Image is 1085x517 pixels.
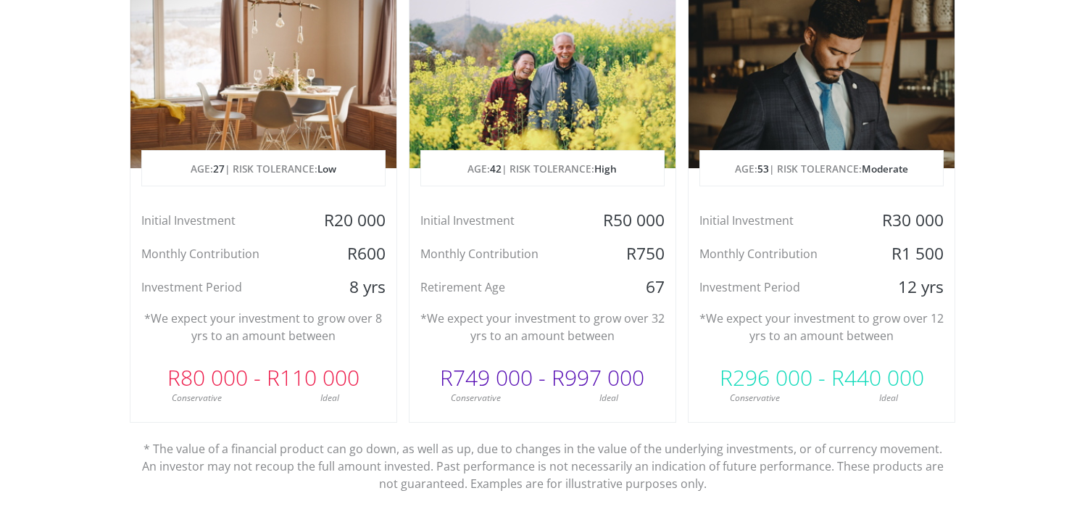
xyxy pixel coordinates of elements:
[263,392,396,405] div: Ideal
[700,151,943,187] p: AGE: | RISK TOLERANCE:
[141,423,945,492] p: * The value of a financial product can go down, as well as up, due to changes in the value of the...
[307,276,396,298] div: 8 yrs
[689,243,866,265] div: Monthly Contribution
[689,356,955,400] div: R296 000 - R440 000
[866,243,955,265] div: R1 500
[421,151,664,187] p: AGE: | RISK TOLERANCE:
[822,392,955,405] div: Ideal
[213,162,225,175] span: 27
[490,162,502,175] span: 42
[689,210,866,231] div: Initial Investment
[410,356,675,400] div: R749 000 - R997 000
[130,210,308,231] div: Initial Investment
[130,243,308,265] div: Monthly Contribution
[689,392,822,405] div: Conservative
[866,276,955,298] div: 12 yrs
[420,310,665,344] p: *We expect your investment to grow over 32 yrs to an amount between
[130,392,264,405] div: Conservative
[862,162,908,175] span: Moderate
[142,151,385,187] p: AGE: | RISK TOLERANCE:
[130,276,308,298] div: Investment Period
[699,310,944,344] p: *We expect your investment to grow over 12 yrs to an amount between
[130,356,396,400] div: R80 000 - R110 000
[307,210,396,231] div: R20 000
[542,392,675,405] div: Ideal
[410,243,587,265] div: Monthly Contribution
[141,310,386,344] p: *We expect your investment to grow over 8 yrs to an amount between
[594,162,617,175] span: High
[410,392,543,405] div: Conservative
[410,210,587,231] div: Initial Investment
[757,162,769,175] span: 53
[317,162,336,175] span: Low
[587,210,675,231] div: R50 000
[587,243,675,265] div: R750
[307,243,396,265] div: R600
[410,276,587,298] div: Retirement Age
[587,276,675,298] div: 67
[866,210,955,231] div: R30 000
[689,276,866,298] div: Investment Period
